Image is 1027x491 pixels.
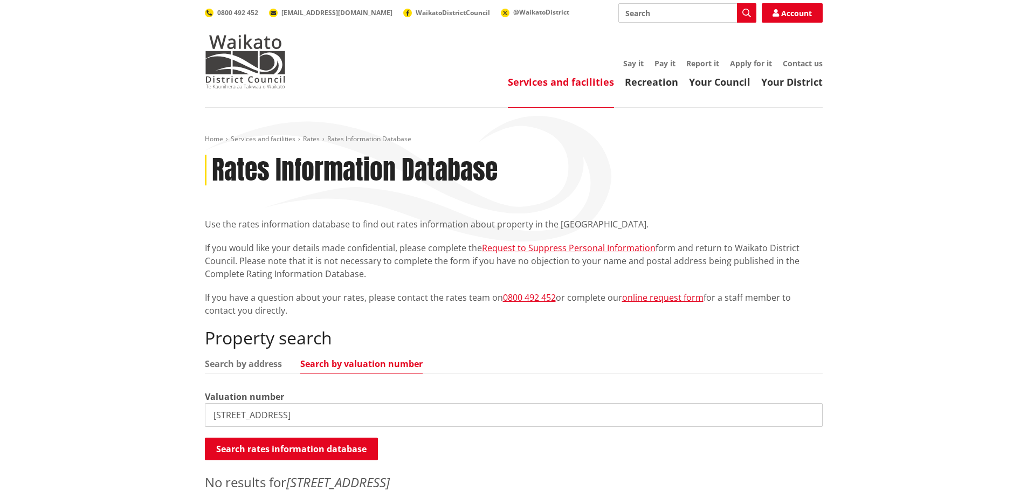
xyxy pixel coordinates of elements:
a: Home [205,134,223,143]
a: Your Council [689,75,750,88]
p: If you would like your details made confidential, please complete the form and return to Waikato ... [205,241,823,280]
input: e.g. 03920/020.01A [205,403,823,427]
p: Use the rates information database to find out rates information about property in the [GEOGRAPHI... [205,218,823,231]
a: Pay it [654,58,676,68]
a: Request to Suppress Personal Information [482,242,656,254]
label: Valuation number [205,390,284,403]
span: @WaikatoDistrict [513,8,569,17]
a: Search by address [205,359,282,368]
a: 0800 492 452 [205,8,258,17]
span: [EMAIL_ADDRESS][DOMAIN_NAME] [281,8,392,17]
p: If you have a question about your rates, please contact the rates team on or complete our for a s... [205,291,823,317]
span: Rates Information Database [327,134,411,143]
input: Search input [618,3,756,23]
a: Services and facilities [231,134,295,143]
nav: breadcrumb [205,135,823,144]
a: Report it [686,58,719,68]
h2: Property search [205,328,823,348]
a: WaikatoDistrictCouncil [403,8,490,17]
iframe: Messenger Launcher [977,446,1016,485]
a: Rates [303,134,320,143]
a: Contact us [783,58,823,68]
a: Apply for it [730,58,772,68]
img: Waikato District Council - Te Kaunihera aa Takiwaa o Waikato [205,34,286,88]
em: [STREET_ADDRESS] [286,473,390,491]
a: Recreation [625,75,678,88]
a: Services and facilities [508,75,614,88]
a: Search by valuation number [300,359,423,368]
a: 0800 492 452 [503,292,556,303]
h1: Rates Information Database [212,155,498,186]
a: online request form [622,292,704,303]
a: Your District [761,75,823,88]
a: Account [762,3,823,23]
a: @WaikatoDistrict [501,8,569,17]
span: WaikatoDistrictCouncil [416,8,490,17]
a: [EMAIL_ADDRESS][DOMAIN_NAME] [269,8,392,17]
button: Search rates information database [205,438,378,460]
a: Say it [623,58,644,68]
span: 0800 492 452 [217,8,258,17]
